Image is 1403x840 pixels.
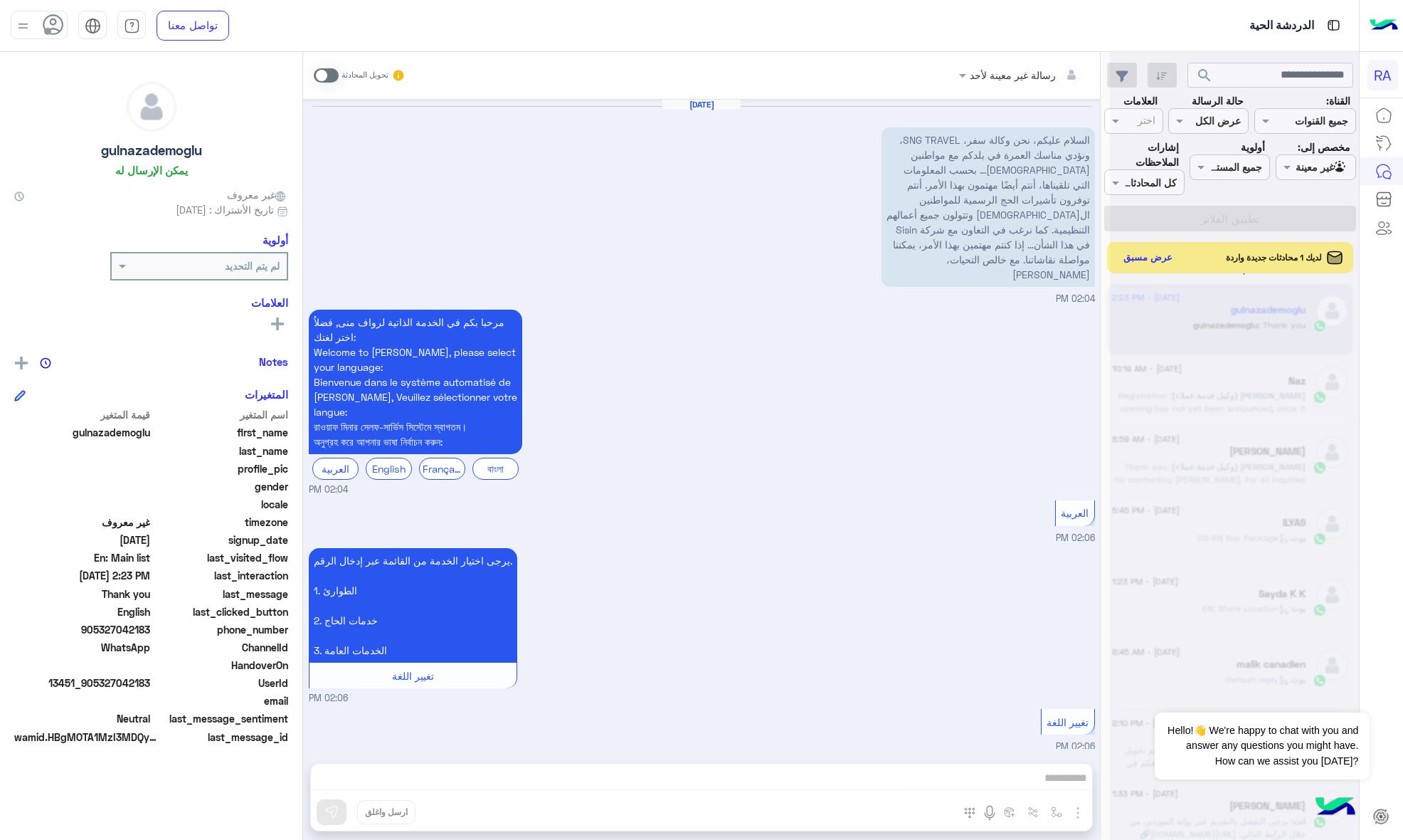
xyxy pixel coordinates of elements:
[419,458,465,480] div: Français
[14,587,150,602] span: Thank you
[1104,140,1180,170] label: إشارات الملاحظات
[14,296,288,309] h6: العلامات
[153,443,289,458] span: last_name
[472,458,519,480] div: বাংলা
[15,357,28,369] img: add
[14,515,150,530] span: غير معروف
[153,587,289,602] span: last_message
[153,676,289,691] span: UserId
[101,142,202,159] h5: gulnazademoglu
[85,18,101,34] img: tab
[1061,507,1089,519] span: العربية
[1138,112,1158,131] div: اختر
[1222,261,1246,286] div: loading...
[14,730,157,745] span: wamid.HBgMOTA1MzI3MDQyMTgzFQIAEhggQTVDREY3NjBFMkRBOTFCNEZGNEUwQUQ1QTMyNEE5RTEA
[124,18,140,34] img: tab
[176,202,274,217] span: تاريخ الأشتراك : [DATE]
[309,692,348,705] span: 02:06 PM
[153,479,289,494] span: gender
[153,604,289,619] span: last_clicked_button
[153,658,289,673] span: HandoverOn
[245,388,288,401] h6: المتغيرات
[312,458,359,480] div: العربية
[357,800,415,824] button: ارسل واغلق
[14,425,150,440] span: gulnazademoglu
[153,640,289,655] span: ChannelId
[1311,783,1360,833] img: hulul-logo.png
[1370,11,1398,41] img: Logo
[366,458,412,480] div: English
[263,233,288,246] h6: أولوية
[1056,532,1095,543] span: 02:06 PM
[14,622,150,637] span: 905327042183
[14,658,150,673] span: null
[662,100,741,110] h6: [DATE]
[153,568,289,583] span: last_interaction
[342,70,388,81] small: تحويل المحادثة
[1249,16,1314,36] p: الدردشة الحية
[153,622,289,637] span: phone_number
[153,532,289,547] span: signup_date
[153,425,289,440] span: first_name
[127,83,176,131] img: defaultAdmin.png
[153,407,289,422] span: اسم المتغير
[40,357,51,369] img: notes
[14,532,150,547] span: 2025-09-08T11:04:25.924Z
[309,310,522,454] p: 8/9/2025, 2:04 PM
[14,568,150,583] span: 2025-09-08T11:23:06.584Z
[1056,293,1095,304] span: 02:04 PM
[881,127,1095,287] p: 8/9/2025, 2:04 PM
[259,355,288,368] h6: Notes
[392,670,434,682] span: تغيير اللغة
[227,187,288,202] span: غير معروف
[14,676,150,691] span: 13451_905327042183
[309,548,517,663] p: 8/9/2025, 2:06 PM
[157,11,229,41] a: تواصل معنا
[1325,16,1343,34] img: tab
[14,604,150,619] span: English
[1047,716,1089,728] span: تغيير اللغة
[153,693,289,708] span: email
[159,730,288,745] span: last_message_id
[1104,206,1356,231] button: تطبيق الفلاتر
[14,497,150,512] span: null
[14,407,150,422] span: قيمة المتغير
[14,479,150,494] span: null
[309,483,348,497] span: 02:04 PM
[153,497,289,512] span: locale
[153,515,289,530] span: timezone
[1367,60,1398,90] div: RA
[14,17,32,35] img: profile
[115,164,188,177] h6: يمكن الإرسال له
[153,461,289,476] span: profile_pic
[14,640,150,655] span: 2
[14,550,150,565] span: En: Main list
[14,693,150,708] span: null
[153,550,289,565] span: last_visited_flow
[1056,741,1095,752] span: 02:06 PM
[117,11,146,41] a: tab
[1155,713,1369,779] span: Hello!👋 We're happy to chat with you and answer any questions you might have. How can we assist y...
[14,711,150,726] span: 0
[153,711,289,726] span: last_message_sentiment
